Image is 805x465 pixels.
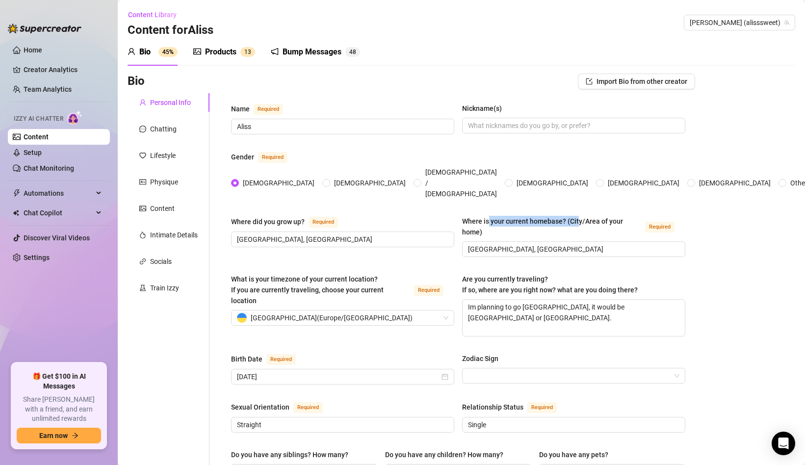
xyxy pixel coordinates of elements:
[24,205,93,221] span: Chat Copilot
[293,402,323,413] span: Required
[128,7,184,23] button: Content Library
[239,178,318,188] span: [DEMOGRAPHIC_DATA]
[231,216,349,228] label: Where did you grow up?
[150,150,176,161] div: Lifestyle
[330,178,410,188] span: [DEMOGRAPHIC_DATA]
[231,449,348,460] div: Do you have any siblings? How many?
[244,49,248,55] span: 1
[385,449,503,460] div: Do you have any children? How many?
[462,103,509,114] label: Nickname(s)
[231,275,384,305] span: What is your timezone of your current location? If you are currently traveling, choose your curre...
[24,254,50,261] a: Settings
[128,11,177,19] span: Content Library
[266,354,296,365] span: Required
[231,354,262,364] div: Birth Date
[24,185,93,201] span: Automations
[258,152,287,163] span: Required
[24,62,102,77] a: Creator Analytics
[597,77,687,85] span: Import Bio from other creator
[309,217,338,228] span: Required
[539,449,615,460] label: Do you have any pets?
[231,449,355,460] label: Do you have any siblings? How many?
[513,178,592,188] span: [DEMOGRAPHIC_DATA]
[24,234,90,242] a: Discover Viral Videos
[139,152,146,159] span: heart
[468,244,677,255] input: Where is your current homebase? (City/Area of your home)
[150,124,177,134] div: Chatting
[645,222,675,232] span: Required
[237,419,446,430] input: Sexual Orientation
[150,97,191,108] div: Personal Info
[14,114,63,124] span: Izzy AI Chatter
[128,23,213,38] h3: Content for Aliss
[139,126,146,132] span: message
[39,432,68,439] span: Earn now
[784,20,790,26] span: team
[462,275,638,294] span: Are you currently traveling? If so, where are you right now? what are you doing there?
[772,432,795,455] div: Open Intercom Messenger
[237,371,440,382] input: Birth Date
[24,46,42,54] a: Home
[421,167,501,199] span: [DEMOGRAPHIC_DATA] / [DEMOGRAPHIC_DATA]
[690,15,789,30] span: Aliss (alisssweet)
[462,216,641,237] div: Where is your current homebase? (City/Area of your home)
[462,402,523,413] div: Relationship Status
[67,110,82,125] img: AI Chatter
[13,189,21,197] span: thunderbolt
[237,313,247,323] img: ua
[72,432,78,439] span: arrow-right
[468,419,677,430] input: Relationship Status
[254,104,283,115] span: Required
[462,353,505,364] label: Zodiac Sign
[237,121,446,132] input: Name
[251,310,413,325] span: [GEOGRAPHIC_DATA] ( Europe/[GEOGRAPHIC_DATA] )
[231,216,305,227] div: Where did you grow up?
[353,49,356,55] span: 8
[150,256,172,267] div: Socials
[231,401,334,413] label: Sexual Orientation
[231,402,289,413] div: Sexual Orientation
[128,48,135,55] span: user
[139,46,151,58] div: Bio
[231,353,307,365] label: Birth Date
[385,449,510,460] label: Do you have any children? How many?
[139,205,146,212] span: picture
[237,234,446,245] input: Where did you grow up?
[158,47,178,57] sup: 45%
[139,99,146,106] span: user
[128,74,145,89] h3: Bio
[24,164,74,172] a: Chat Monitoring
[17,395,101,424] span: Share [PERSON_NAME] with a friend, and earn unlimited rewards
[231,151,298,163] label: Gender
[240,47,255,57] sup: 13
[13,209,19,216] img: Chat Copilot
[139,284,146,291] span: experiment
[578,74,695,89] button: Import Bio from other creator
[24,85,72,93] a: Team Analytics
[345,47,360,57] sup: 48
[462,401,568,413] label: Relationship Status
[8,24,81,33] img: logo-BBDzfeDw.svg
[527,402,557,413] span: Required
[462,216,685,237] label: Where is your current homebase? (City/Area of your home)
[150,283,179,293] div: Train Izzy
[150,203,175,214] div: Content
[231,103,250,114] div: Name
[24,133,49,141] a: Content
[463,300,685,336] textarea: Im planning to go [GEOGRAPHIC_DATA], it would be [GEOGRAPHIC_DATA] or [GEOGRAPHIC_DATA].
[205,46,236,58] div: Products
[695,178,775,188] span: [DEMOGRAPHIC_DATA]
[139,258,146,265] span: link
[586,78,593,85] span: import
[414,285,443,296] span: Required
[271,48,279,55] span: notification
[539,449,608,460] div: Do you have any pets?
[139,232,146,238] span: fire
[150,230,198,240] div: Intimate Details
[24,149,42,156] a: Setup
[231,103,294,115] label: Name
[468,120,677,131] input: Nickname(s)
[283,46,341,58] div: Bump Messages
[17,428,101,443] button: Earn nowarrow-right
[462,353,498,364] div: Zodiac Sign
